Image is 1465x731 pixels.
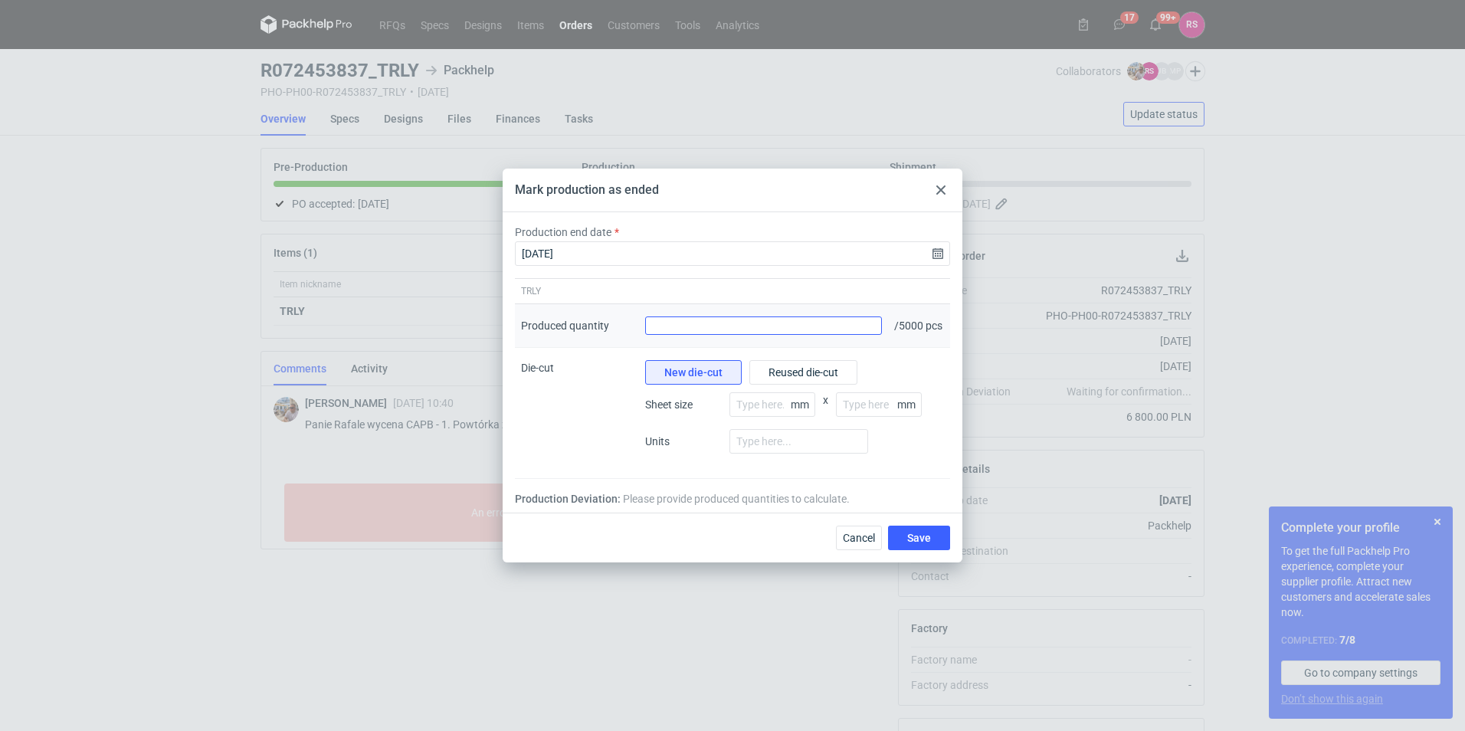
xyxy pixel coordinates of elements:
input: Type here... [836,392,922,417]
div: Mark production as ended [515,182,659,198]
button: New die-cut [645,360,742,385]
span: Sheet size [645,397,722,412]
p: mm [791,398,815,411]
p: mm [897,398,922,411]
button: Cancel [836,526,882,550]
span: New die-cut [664,367,723,378]
span: Cancel [843,533,875,543]
label: Production end date [515,225,611,240]
div: Produced quantity [521,318,609,333]
span: Units [645,434,722,449]
span: x [823,392,828,429]
button: Reused die-cut [749,360,857,385]
div: Die-cut [515,348,639,479]
span: Reused die-cut [769,367,838,378]
input: Type here... [729,429,868,454]
div: / 5000 pcs [888,304,950,348]
div: Production Deviation: [515,491,950,506]
span: Please provide produced quantities to calculate. [623,491,850,506]
input: Type here... [729,392,815,417]
span: TRLY [521,285,541,297]
button: Save [888,526,950,550]
span: Save [907,533,931,543]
